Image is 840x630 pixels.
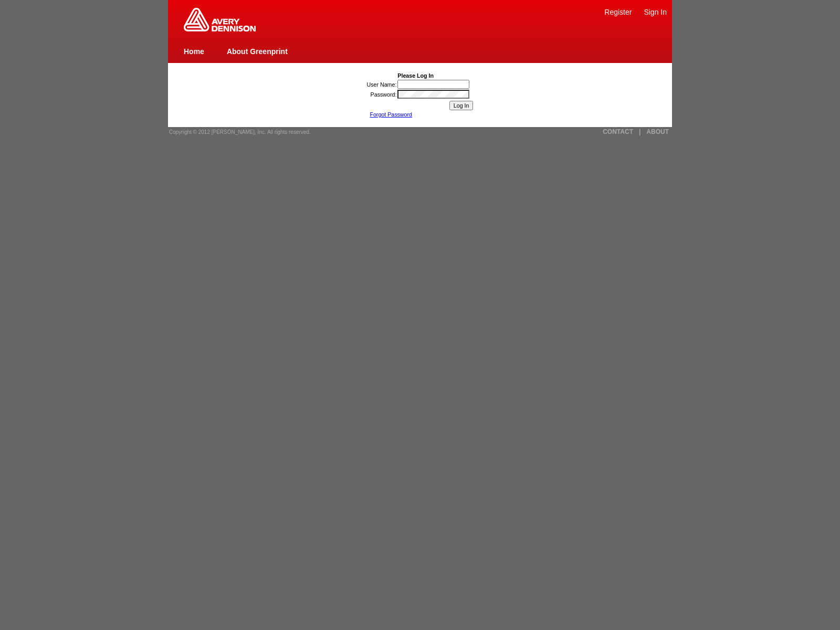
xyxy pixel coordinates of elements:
label: Password: [371,91,397,98]
span: Copyright © 2012 [PERSON_NAME], Inc. All rights reserved. [169,129,311,135]
input: Log In [449,101,474,110]
a: ABOUT [646,128,669,135]
a: Home [184,47,204,56]
a: CONTACT [603,128,633,135]
a: | [639,128,640,135]
a: Greenprint [184,26,256,33]
label: User Name: [367,81,397,88]
img: Home [184,8,256,31]
a: About Greenprint [227,47,288,56]
a: Forgot Password [370,111,412,118]
b: Please Log In [397,72,434,79]
a: Sign In [644,8,667,16]
a: Register [604,8,632,16]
